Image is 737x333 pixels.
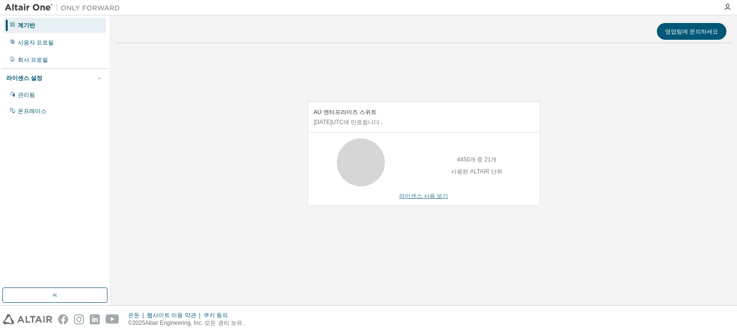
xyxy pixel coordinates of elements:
font: 쿠키 동의 [203,312,228,319]
font: 2025 [132,320,145,326]
font: UTC [332,119,344,126]
img: altair_logo.svg [3,314,52,324]
font: 온프레미스 [18,108,47,115]
font: 계기반 [18,22,35,29]
font: 에 만료됩니다 . [344,119,383,126]
font: 4450개 중 21개 [457,156,497,163]
font: 회사 프로필 [18,57,48,63]
font: Altair Engineering, Inc. 모든 권리 보유. [145,320,244,326]
img: instagram.svg [74,314,84,324]
img: linkedin.svg [90,314,100,324]
font: [DATE] [314,119,332,126]
font: © [128,320,132,326]
font: AU 엔터프라이즈 스위트 [314,109,377,115]
img: facebook.svg [58,314,68,324]
font: 관리됨 [18,92,35,98]
font: 영업팀에 문의하세요 [665,27,718,35]
img: youtube.svg [106,314,119,324]
font: 라이센스 사용 보기 [399,193,449,199]
font: 사용자 프로필 [18,39,54,46]
font: 사용된 ALTAIR 단위 [451,168,502,175]
font: 라이센스 설정 [6,75,42,81]
font: 은둔 [128,312,140,319]
button: 영업팀에 문의하세요 [657,23,726,40]
img: 알타이르 원 [5,3,125,12]
font: 웹사이트 이용 약관 [147,312,196,319]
